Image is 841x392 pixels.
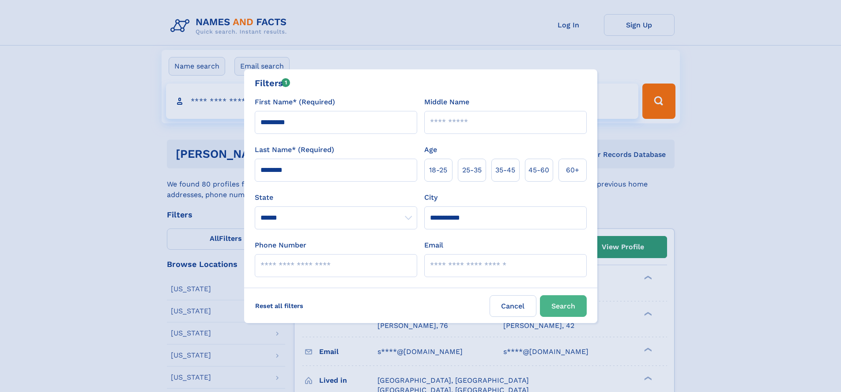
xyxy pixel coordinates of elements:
label: City [424,192,437,203]
button: Search [540,295,587,317]
label: Phone Number [255,240,306,251]
div: Filters [255,76,290,90]
label: Reset all filters [249,295,309,316]
span: 60+ [566,165,579,175]
label: Age [424,145,437,155]
label: Last Name* (Required) [255,145,334,155]
label: Middle Name [424,97,469,107]
span: 45‑60 [528,165,549,175]
span: 35‑45 [495,165,515,175]
label: Cancel [490,295,536,317]
span: 25‑35 [462,165,482,175]
span: 18‑25 [429,165,447,175]
label: Email [424,240,443,251]
label: First Name* (Required) [255,97,335,107]
label: State [255,192,417,203]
